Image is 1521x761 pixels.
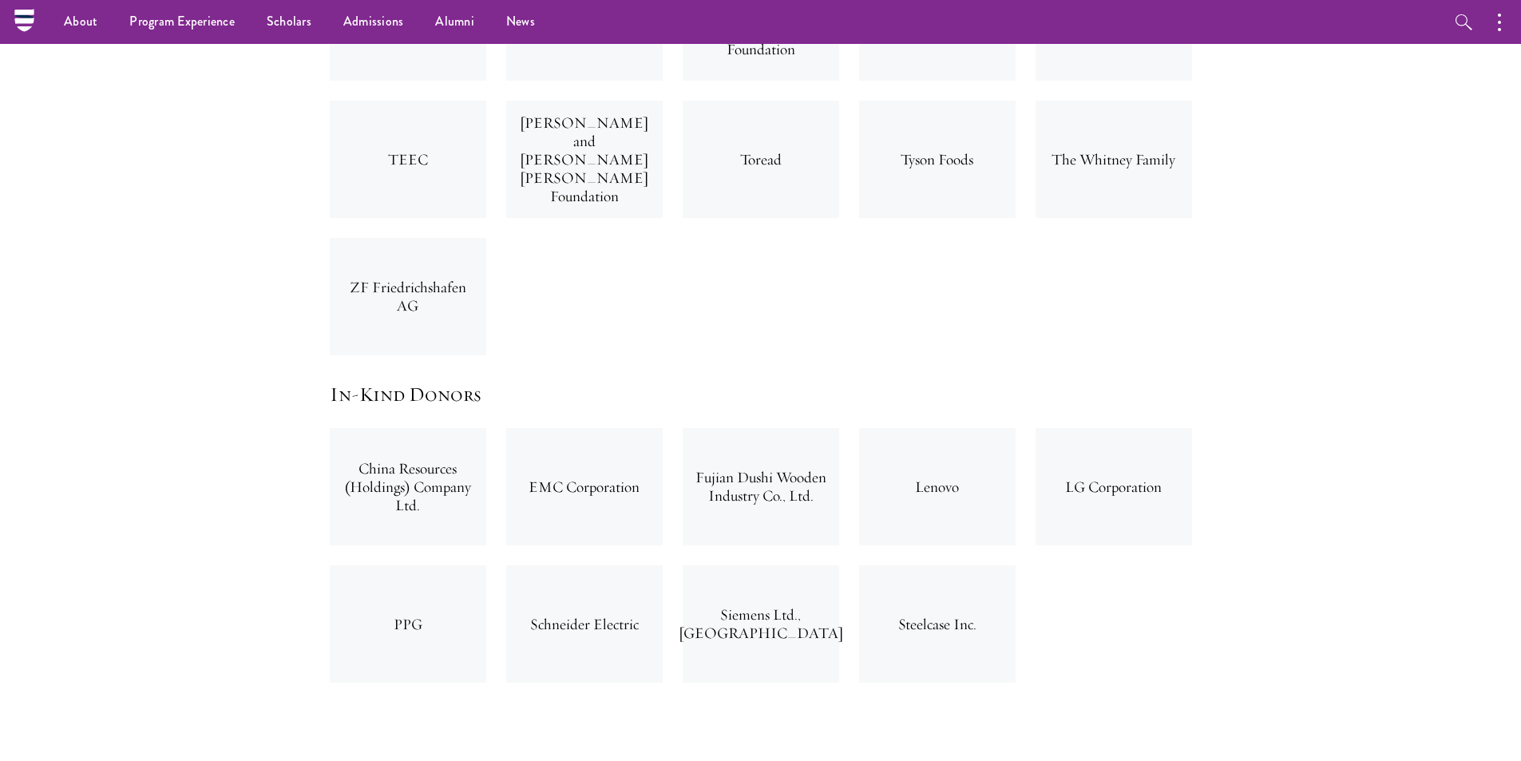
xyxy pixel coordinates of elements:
[683,101,839,218] div: Toread
[330,428,486,545] div: China Resources (Holdings) Company Ltd.
[330,565,486,683] div: PPG
[859,565,1016,683] div: Steelcase Inc.
[683,428,839,545] div: Fujian Dushi Wooden Industry Co., Ltd.
[1036,101,1192,218] div: The Whitney Family
[683,565,839,683] div: Siemens Ltd., [GEOGRAPHIC_DATA]
[1036,428,1192,545] div: LG Corporation
[330,238,486,355] div: ZF Friedrichshafen AG
[330,381,1192,408] h5: In-Kind Donors
[506,565,663,683] div: Schneider Electric
[859,101,1016,218] div: Tyson Foods
[859,428,1016,545] div: Lenovo
[506,101,663,218] div: [PERSON_NAME] and [PERSON_NAME] [PERSON_NAME] Foundation
[506,428,663,545] div: EMC Corporation
[330,101,486,218] div: TEEC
